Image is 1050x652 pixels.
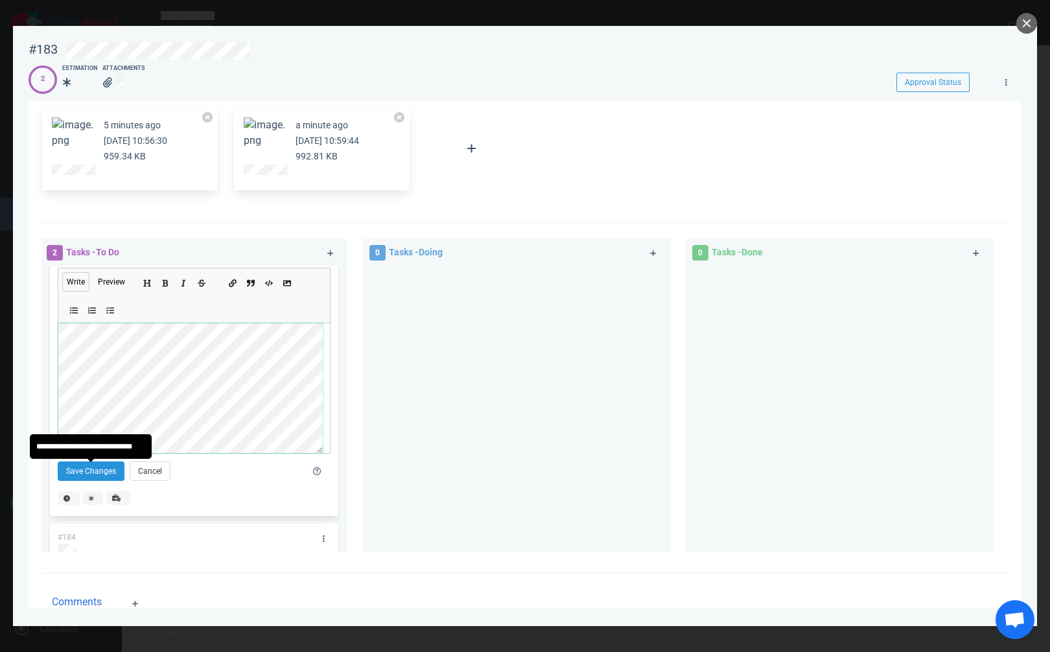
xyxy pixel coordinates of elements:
[692,245,708,261] span: 0
[712,247,763,257] span: Tasks - Done
[296,151,338,161] small: 992.81 KB
[102,64,145,73] div: Attachments
[41,74,45,85] div: 2
[389,247,443,257] span: Tasks - Doing
[104,302,117,316] button: Add checked list
[996,600,1034,639] div: Open de chat
[67,302,80,316] button: Add unordered list
[159,275,172,289] button: Add bold text
[86,302,99,316] button: Add ordered list
[281,275,294,289] button: Add image
[262,275,275,289] button: Insert code
[896,73,970,92] button: Approval Status
[52,594,102,610] span: Comments
[47,245,63,261] span: 2
[104,135,167,146] small: [DATE] 10:56:30
[244,117,285,148] button: Zoom image
[104,151,146,161] small: 959.34 KB
[58,533,76,542] span: #184
[244,275,257,289] button: Insert a quote
[29,41,58,58] div: #183
[1016,13,1037,34] button: close
[177,275,190,289] button: Add italic text
[58,461,124,481] button: Save Changes
[62,64,97,73] div: Estimation
[66,247,119,257] span: Tasks - To Do
[104,120,161,130] small: 5 minutes ago
[93,272,130,292] button: Preview
[52,117,93,148] button: Zoom image
[369,245,386,261] span: 0
[141,275,154,289] button: Add header
[62,272,89,292] button: Write
[296,135,359,146] small: [DATE] 10:59:44
[195,275,208,289] button: Add strikethrough text
[296,120,348,130] small: a minute ago
[226,275,239,289] button: Add a link
[130,461,170,481] button: Cancel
